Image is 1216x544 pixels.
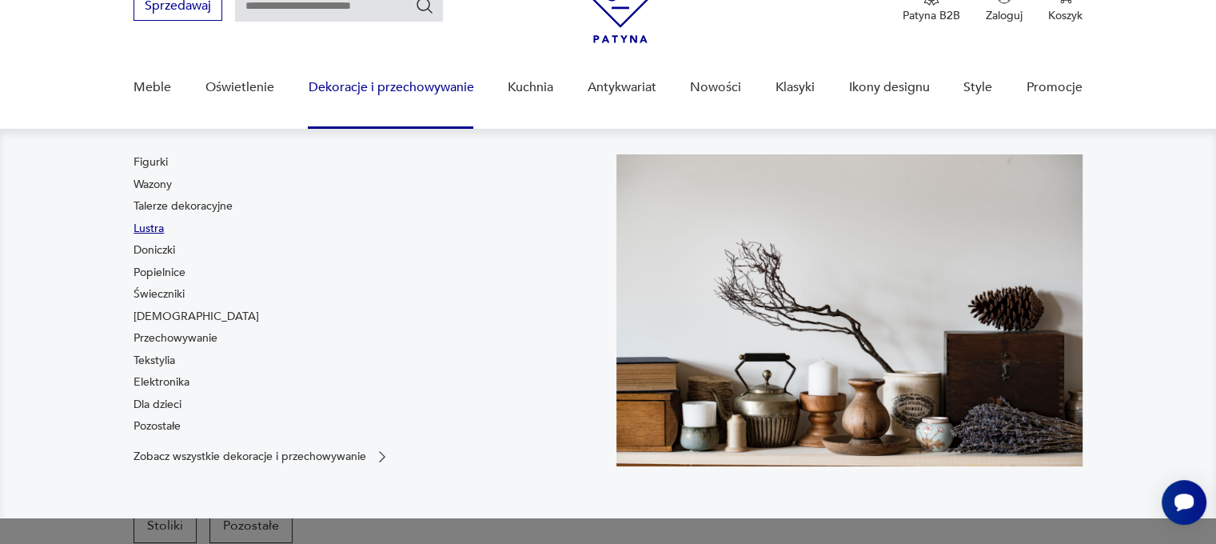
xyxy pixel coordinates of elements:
a: Popielnice [134,265,185,281]
a: Talerze dekoracyjne [134,198,233,214]
a: Elektronika [134,374,189,390]
a: Oświetlenie [205,57,274,118]
a: Sprzedawaj [134,2,222,13]
a: Dekoracje i przechowywanie [308,57,473,118]
a: Kuchnia [508,57,553,118]
a: Promocje [1027,57,1082,118]
a: Ikony designu [848,57,929,118]
a: [DEMOGRAPHIC_DATA] [134,309,259,325]
a: Meble [134,57,171,118]
a: Figurki [134,154,168,170]
a: Zobacz wszystkie dekoracje i przechowywanie [134,449,390,465]
a: Doniczki [134,242,175,258]
p: Zobacz wszystkie dekoracje i przechowywanie [134,451,366,462]
a: Pozostałe [134,418,181,434]
a: Nowości [690,57,741,118]
p: Koszyk [1048,8,1082,23]
a: Style [963,57,992,118]
img: cfa44e985ea346226f89ee8969f25989.jpg [616,154,1082,466]
a: Wazony [134,177,172,193]
a: Przechowywanie [134,330,217,346]
a: Świeczniki [134,286,185,302]
a: Antykwariat [588,57,656,118]
a: Dla dzieci [134,397,181,413]
p: Patyna B2B [903,8,960,23]
a: Lustra [134,221,164,237]
a: Klasyki [775,57,815,118]
p: Zaloguj [986,8,1023,23]
a: Tekstylia [134,353,175,369]
iframe: Smartsupp widget button [1162,480,1206,525]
